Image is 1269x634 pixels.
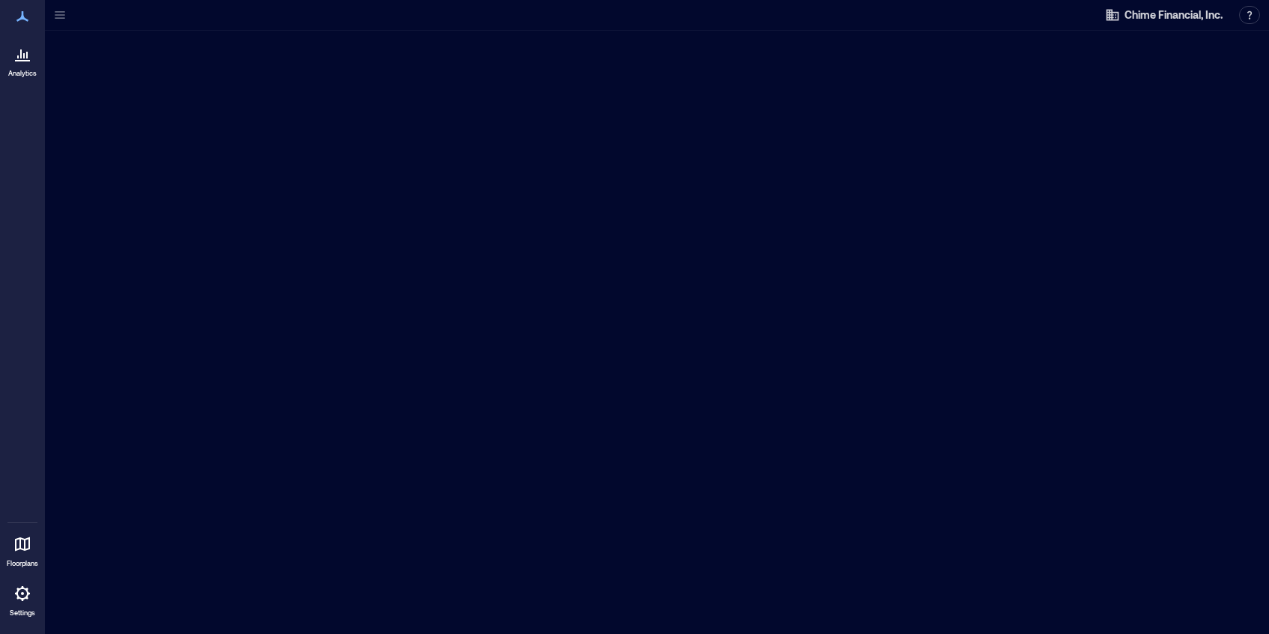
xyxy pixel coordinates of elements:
[2,526,43,573] a: Floorplans
[8,69,37,78] p: Analytics
[7,559,38,568] p: Floorplans
[4,576,40,622] a: Settings
[4,36,41,82] a: Analytics
[1101,3,1227,27] button: Chime Financial, Inc.
[1125,7,1223,22] span: Chime Financial, Inc.
[10,609,35,618] p: Settings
